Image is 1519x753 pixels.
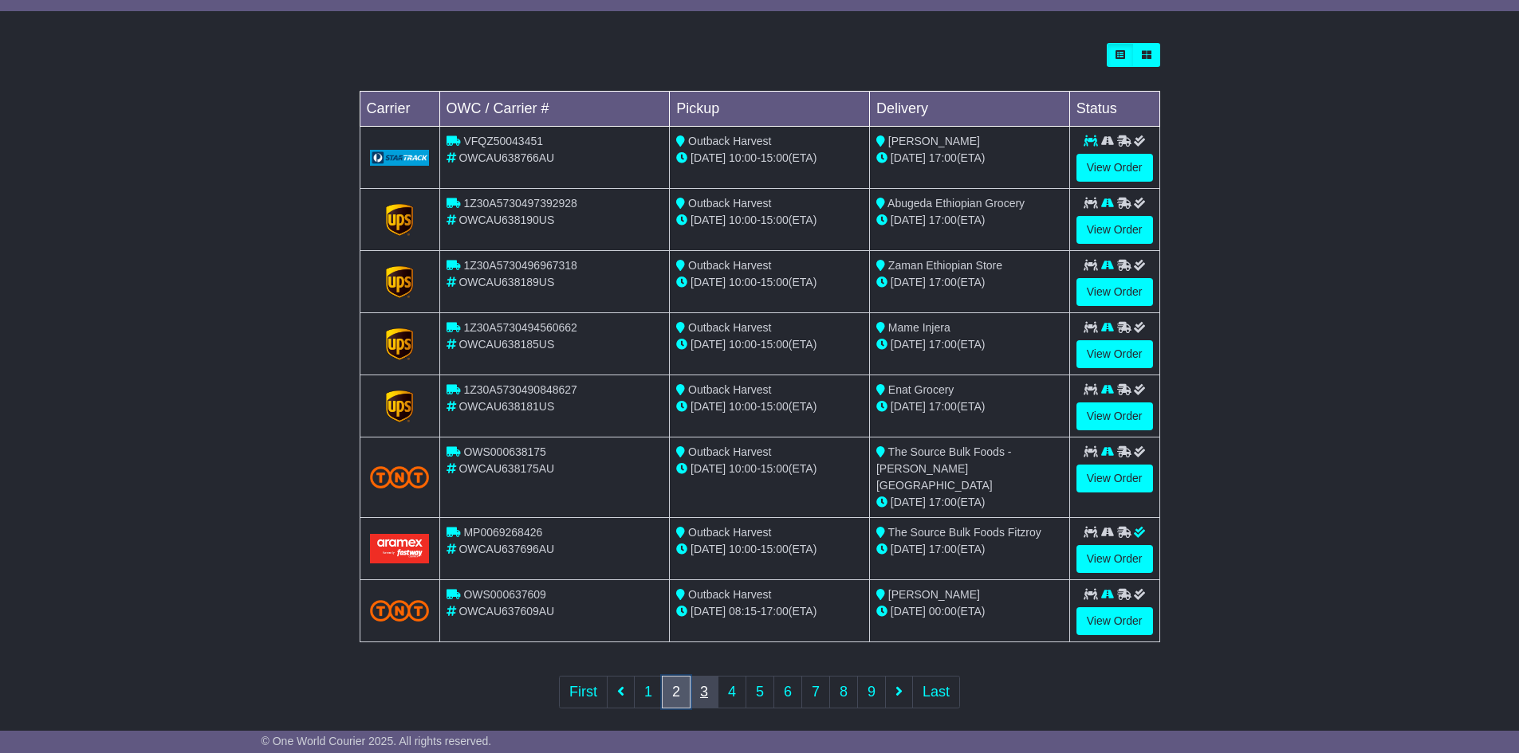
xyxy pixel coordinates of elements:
[458,338,554,351] span: OWCAU638185US
[386,266,413,298] img: GetCarrierServiceLogo
[891,276,926,288] span: [DATE]
[634,676,663,708] a: 1
[691,462,726,475] span: [DATE]
[718,676,746,708] a: 4
[929,496,957,508] span: 17:00
[929,276,957,288] span: 17:00
[676,398,863,415] div: - (ETA)
[876,603,1063,620] div: (ETA)
[386,204,413,236] img: GetCarrierServiceLogo
[676,336,863,353] div: - (ETA)
[691,151,726,164] span: [DATE]
[458,605,554,618] span: OWCAU637609AU
[463,445,546,458] span: OWS000638175
[729,338,757,351] span: 10:00
[761,543,789,555] span: 15:00
[929,151,957,164] span: 17:00
[1076,607,1153,635] a: View Order
[876,398,1063,415] div: (ETA)
[887,197,1025,210] span: Abugeda Ethiopian Grocery
[929,400,957,413] span: 17:00
[370,534,430,563] img: Aramex.png
[370,600,430,622] img: TNT_Domestic.png
[360,92,439,127] td: Carrier
[729,605,757,618] span: 08:15
[691,543,726,555] span: [DATE]
[876,274,1063,291] div: (ETA)
[463,588,546,601] span: OWS000637609
[1076,402,1153,430] a: View Order
[688,588,771,601] span: Outback Harvest
[386,390,413,422] img: GetCarrierServiceLogo
[746,676,774,708] a: 5
[912,676,960,708] a: Last
[773,676,802,708] a: 6
[458,214,554,226] span: OWCAU638190US
[729,543,757,555] span: 10:00
[691,605,726,618] span: [DATE]
[1076,278,1153,306] a: View Order
[888,383,954,396] span: Enat Grocery
[691,276,726,288] span: [DATE]
[729,462,757,475] span: 10:00
[688,197,771,210] span: Outback Harvest
[761,214,789,226] span: 15:00
[891,400,926,413] span: [DATE]
[891,214,926,226] span: [DATE]
[370,150,430,166] img: GetCarrierServiceLogo
[1076,340,1153,368] a: View Order
[463,383,577,396] span: 1Z30A5730490848627
[439,92,670,127] td: OWC / Carrier #
[458,276,554,288] span: OWCAU638189US
[676,212,863,229] div: - (ETA)
[463,526,542,539] span: MP0069268426
[891,338,926,351] span: [DATE]
[869,92,1069,127] td: Delivery
[670,92,870,127] td: Pickup
[688,445,771,458] span: Outback Harvest
[463,197,577,210] span: 1Z30A5730497392928
[876,494,1063,511] div: (ETA)
[891,543,926,555] span: [DATE]
[1076,154,1153,182] a: View Order
[691,338,726,351] span: [DATE]
[891,605,926,618] span: [DATE]
[370,466,430,488] img: TNT_Domestic.png
[458,151,554,164] span: OWCAU638766AU
[929,543,957,555] span: 17:00
[829,676,858,708] a: 8
[688,526,771,539] span: Outback Harvest
[691,214,726,226] span: [DATE]
[463,259,577,272] span: 1Z30A5730496967318
[463,135,543,147] span: VFQZ50043451
[729,214,757,226] span: 10:00
[729,151,757,164] span: 10:00
[888,526,1041,539] span: The Source Bulk Foods Fitzroy
[688,259,771,272] span: Outback Harvest
[888,321,950,334] span: Mame Injera
[676,150,863,167] div: - (ETA)
[888,135,980,147] span: [PERSON_NAME]
[929,214,957,226] span: 17:00
[688,383,771,396] span: Outback Harvest
[876,212,1063,229] div: (ETA)
[1069,92,1159,127] td: Status
[891,496,926,508] span: [DATE]
[801,676,830,708] a: 7
[729,276,757,288] span: 10:00
[761,338,789,351] span: 15:00
[676,461,863,477] div: - (ETA)
[876,150,1063,167] div: (ETA)
[1076,465,1153,492] a: View Order
[559,676,608,708] a: First
[691,400,726,413] span: [DATE]
[888,588,980,601] span: [PERSON_NAME]
[761,462,789,475] span: 15:00
[458,400,554,413] span: OWCAU638181US
[262,735,492,747] span: © One World Courier 2025. All rights reserved.
[929,338,957,351] span: 17:00
[1076,216,1153,244] a: View Order
[676,603,863,620] div: - (ETA)
[676,274,863,291] div: - (ETA)
[690,676,718,708] a: 3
